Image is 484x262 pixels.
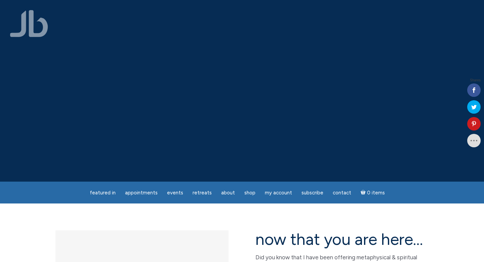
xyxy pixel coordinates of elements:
[333,190,351,196] span: Contact
[217,186,239,199] a: About
[297,186,327,199] a: Subscribe
[125,190,158,196] span: Appointments
[193,190,212,196] span: Retreats
[221,190,235,196] span: About
[255,230,429,248] h2: now that you are here…
[90,190,116,196] span: featured in
[470,79,481,82] span: Shares
[167,190,183,196] span: Events
[189,186,216,199] a: Retreats
[10,10,48,37] img: Jamie Butler. The Everyday Medium
[240,186,259,199] a: Shop
[265,190,292,196] span: My Account
[86,186,120,199] a: featured in
[163,186,187,199] a: Events
[361,190,367,196] i: Cart
[329,186,355,199] a: Contact
[301,190,323,196] span: Subscribe
[261,186,296,199] a: My Account
[357,186,389,199] a: Cart0 items
[367,190,385,195] span: 0 items
[121,186,162,199] a: Appointments
[244,190,255,196] span: Shop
